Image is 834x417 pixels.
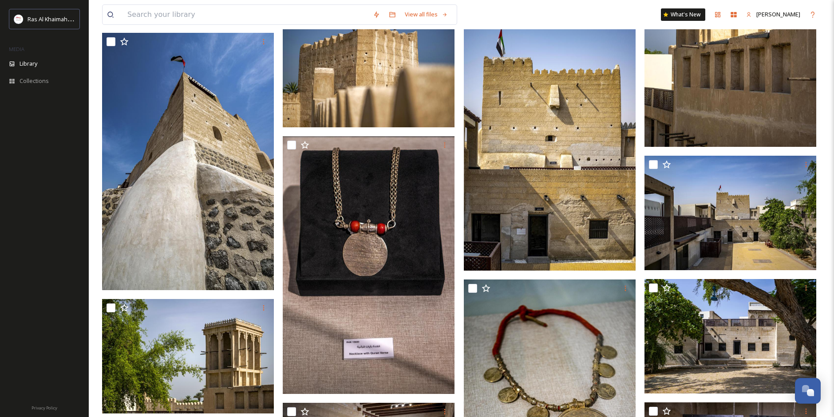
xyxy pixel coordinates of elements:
[32,402,57,413] a: Privacy Policy
[32,405,57,411] span: Privacy Policy
[795,378,821,404] button: Open Chat
[20,59,37,68] span: Library
[644,156,816,270] img: The National Museum of Ras Al Khaimah.jpg
[102,33,274,291] img: The National Museum of Ras Al Khaimah.jpg
[9,46,24,52] span: MEDIA
[742,6,805,23] a: [PERSON_NAME]
[123,5,368,24] input: Search your library
[756,10,800,18] span: [PERSON_NAME]
[20,77,49,85] span: Collections
[283,13,455,127] img: The National Museum of Ras Al Khaimah.jpg
[661,8,705,21] a: What's New
[464,13,636,271] img: The National Museum of Ras Al Khaimah.jpg
[644,279,816,393] img: The National Museum of Ras Al Khaimah.jpg
[102,299,274,413] img: The National Museum of Ras Al Khaimah.jpg
[14,15,23,24] img: Logo_RAKTDA_RGB-01.png
[283,136,455,394] img: The National Museum of Ras Al Khaimah.jpg
[28,15,153,23] span: Ras Al Khaimah Tourism Development Authority
[400,6,452,23] a: View all files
